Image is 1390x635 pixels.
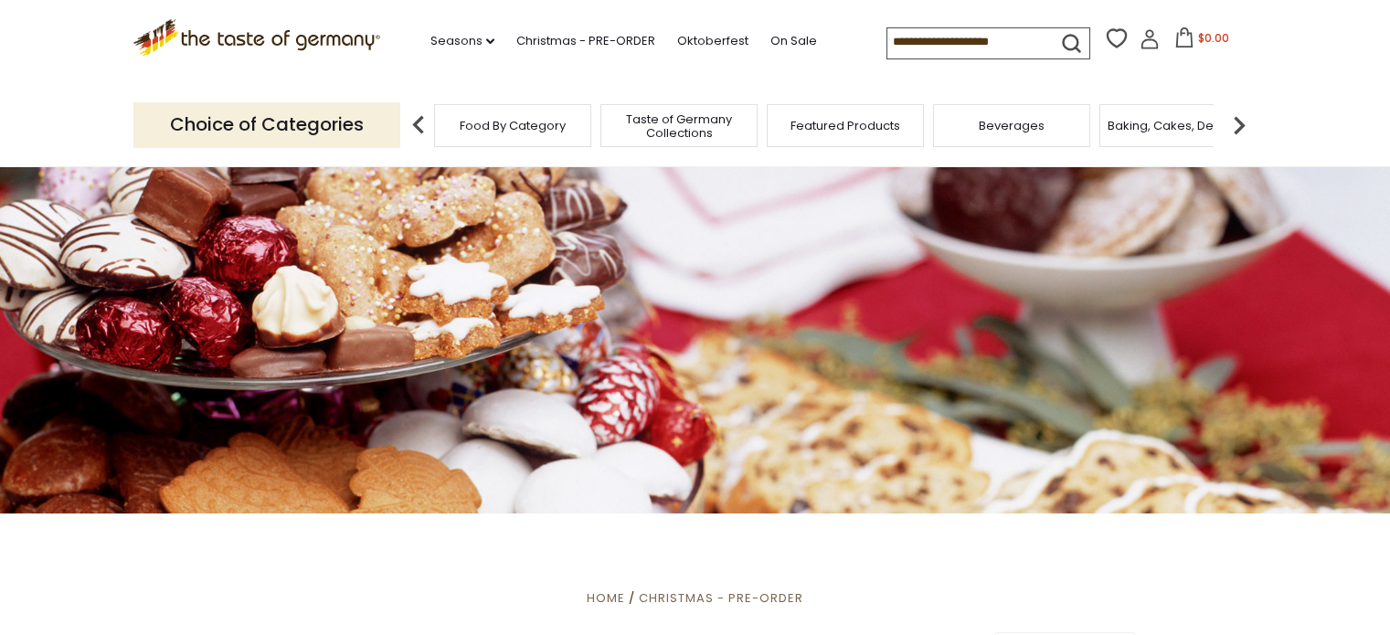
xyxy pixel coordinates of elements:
a: Taste of Germany Collections [606,112,752,140]
a: Baking, Cakes, Desserts [1108,119,1249,132]
a: Seasons [430,31,494,51]
a: Christmas - PRE-ORDER [639,589,803,607]
a: Food By Category [460,119,566,132]
a: Oktoberfest [677,31,748,51]
a: Christmas - PRE-ORDER [516,31,655,51]
a: On Sale [770,31,817,51]
p: Choice of Categories [133,102,400,147]
a: Home [587,589,625,607]
a: Featured Products [790,119,900,132]
span: $0.00 [1198,30,1229,46]
a: Beverages [979,119,1045,132]
img: next arrow [1221,107,1257,143]
img: previous arrow [400,107,437,143]
button: $0.00 [1163,27,1241,55]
